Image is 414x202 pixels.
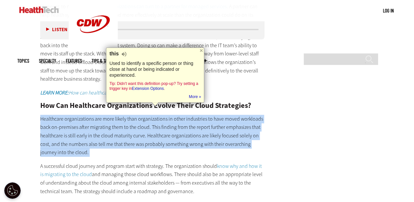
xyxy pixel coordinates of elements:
span: Specialty [39,58,56,63]
div: Cookie Settings [4,182,21,199]
em: How can healthcare use the cloud to its fullest potential? [40,89,188,96]
a: LEARN MORE:How can healthcare use the cloud to its fullest potential? [40,89,188,96]
div: User menu [383,7,394,14]
span: Topics [17,58,29,63]
p: Healthcare organizations are more likely than organizations in other industries to have moved wor... [40,115,265,157]
h2: How Can Healthcare Organizations Evolve Their Cloud Strategies? [40,102,265,109]
p: A successful cloud journey and program start with strategy. The organization should and managing ... [40,162,265,195]
button: Open Preferences [4,182,21,199]
a: Features [66,58,82,63]
strong: LEARN MORE: [40,89,69,96]
span: More [193,58,207,63]
a: Tips & Tactics [92,58,117,63]
a: Log in [383,8,394,13]
img: Home [19,7,59,13]
a: CDW [69,43,118,50]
